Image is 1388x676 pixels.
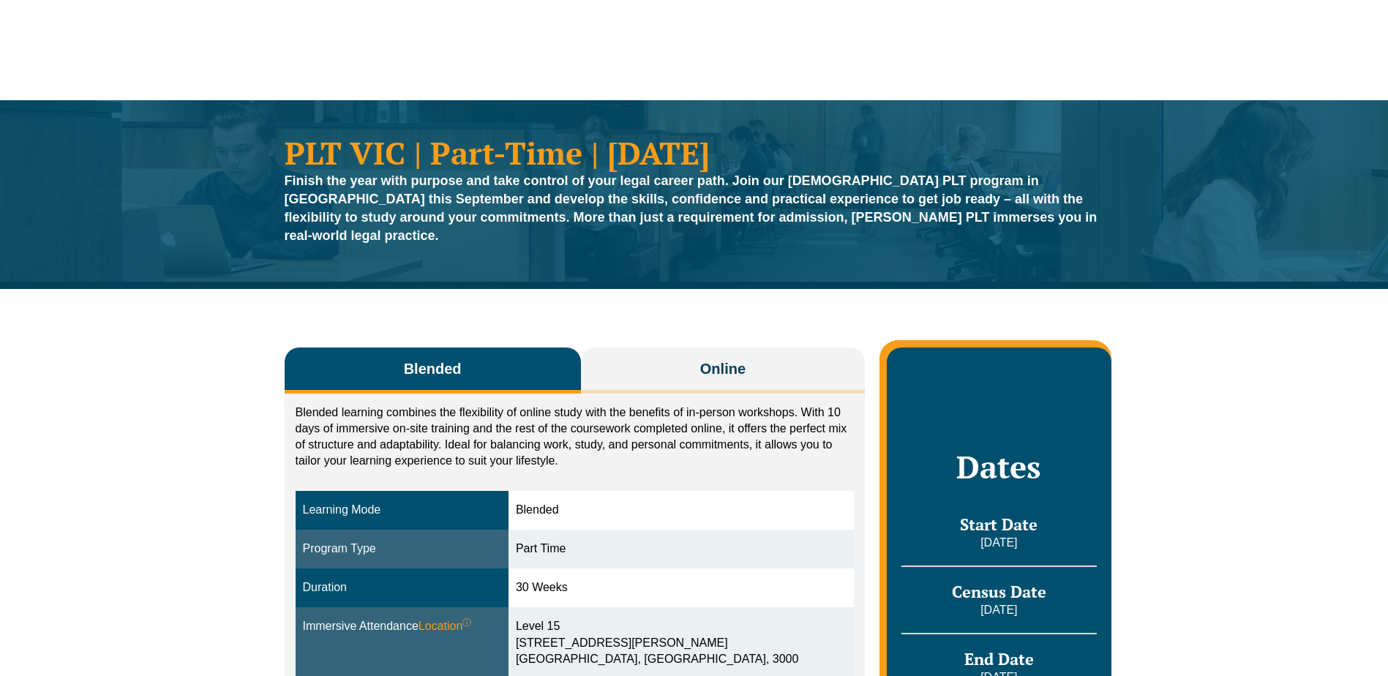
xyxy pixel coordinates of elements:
span: End Date [964,648,1034,669]
h1: PLT VIC | Part-Time | [DATE] [285,137,1104,168]
span: Blended [404,358,462,379]
div: 30 Weeks [516,579,847,596]
strong: Finish the year with purpose and take control of your legal career path. Join our [DEMOGRAPHIC_DA... [285,173,1098,243]
span: Online [700,358,746,379]
div: Learning Mode [303,502,501,519]
div: Program Type [303,541,501,557]
div: Part Time [516,541,847,557]
p: [DATE] [901,535,1096,551]
p: [DATE] [901,602,1096,618]
p: Blended learning combines the flexibility of online study with the benefits of in-person workshop... [296,405,855,469]
div: Duration [303,579,501,596]
span: Start Date [960,514,1038,535]
h2: Dates [901,448,1096,485]
sup: ⓘ [462,617,471,628]
div: Level 15 [STREET_ADDRESS][PERSON_NAME] [GEOGRAPHIC_DATA], [GEOGRAPHIC_DATA], 3000 [516,618,847,669]
span: Census Date [952,581,1046,602]
span: Location [419,618,472,635]
div: Blended [516,502,847,519]
div: Immersive Attendance [303,618,501,635]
